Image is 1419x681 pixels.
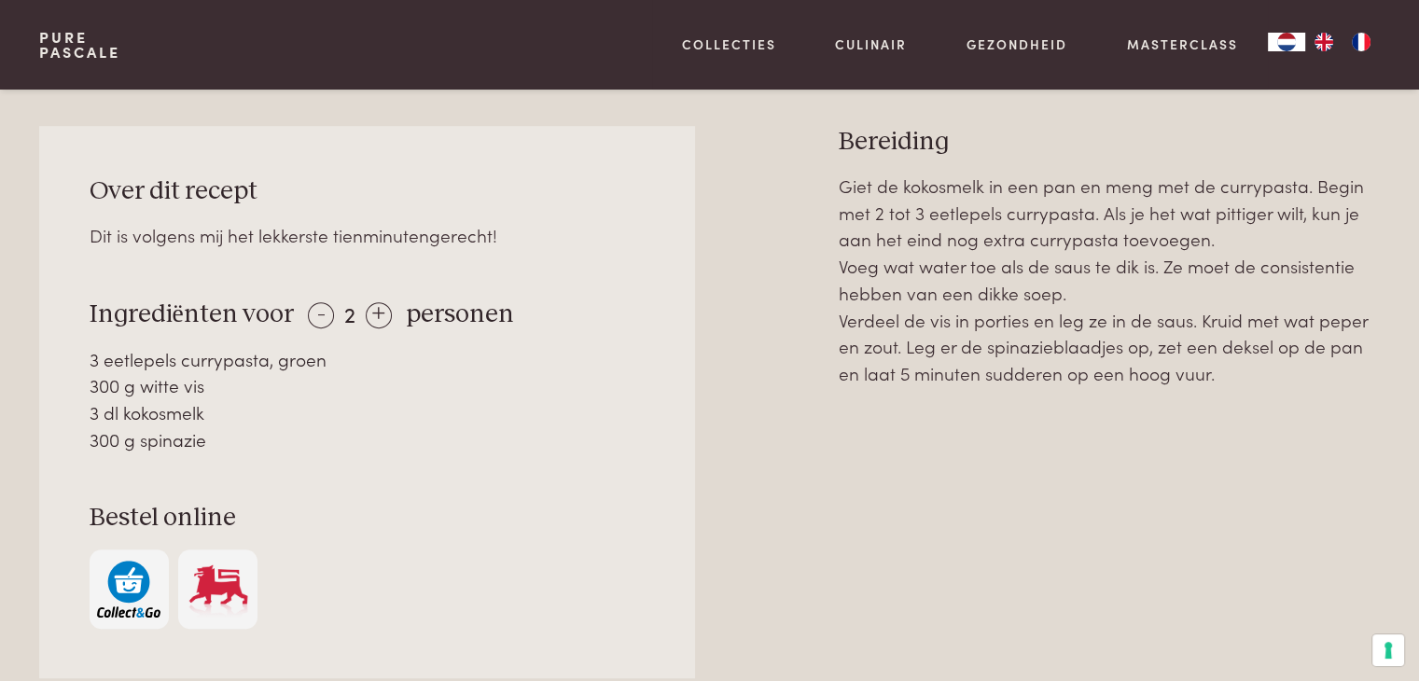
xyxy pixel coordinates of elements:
h3: Bereiding [839,126,1380,159]
ul: Language list [1305,33,1380,51]
button: Uw voorkeuren voor toestemming voor trackingtechnologieën [1372,634,1404,666]
div: 3 eetlepels currypasta, groen [90,346,646,373]
img: c308188babc36a3a401bcb5cb7e020f4d5ab42f7cacd8327e500463a43eeb86c.svg [97,561,160,618]
a: EN [1305,33,1342,51]
div: Language [1268,33,1305,51]
aside: Language selected: Nederlands [1268,33,1380,51]
a: Collecties [682,35,776,54]
div: 300 g spinazie [90,426,646,453]
a: Masterclass [1127,35,1238,54]
a: FR [1342,33,1380,51]
h3: Over dit recept [90,175,646,208]
div: 3 dl kokosmelk [90,399,646,426]
span: 2 [344,298,355,328]
h3: Bestel online [90,502,646,535]
a: NL [1268,33,1305,51]
a: Gezondheid [967,35,1067,54]
div: - [308,302,334,328]
div: 300 g witte vis [90,372,646,399]
span: Ingrediënten voor [90,301,294,327]
img: Delhaize [187,561,250,618]
a: Culinair [835,35,907,54]
p: Giet de kokosmelk in een pan en meng met de currypasta. Begin met 2 tot 3 eetlepels currypasta. A... [839,173,1380,387]
div: + [366,302,392,328]
a: PurePascale [39,30,120,60]
span: personen [406,301,514,327]
div: Dit is volgens mij het lekkerste tienminutengerecht! [90,222,646,249]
